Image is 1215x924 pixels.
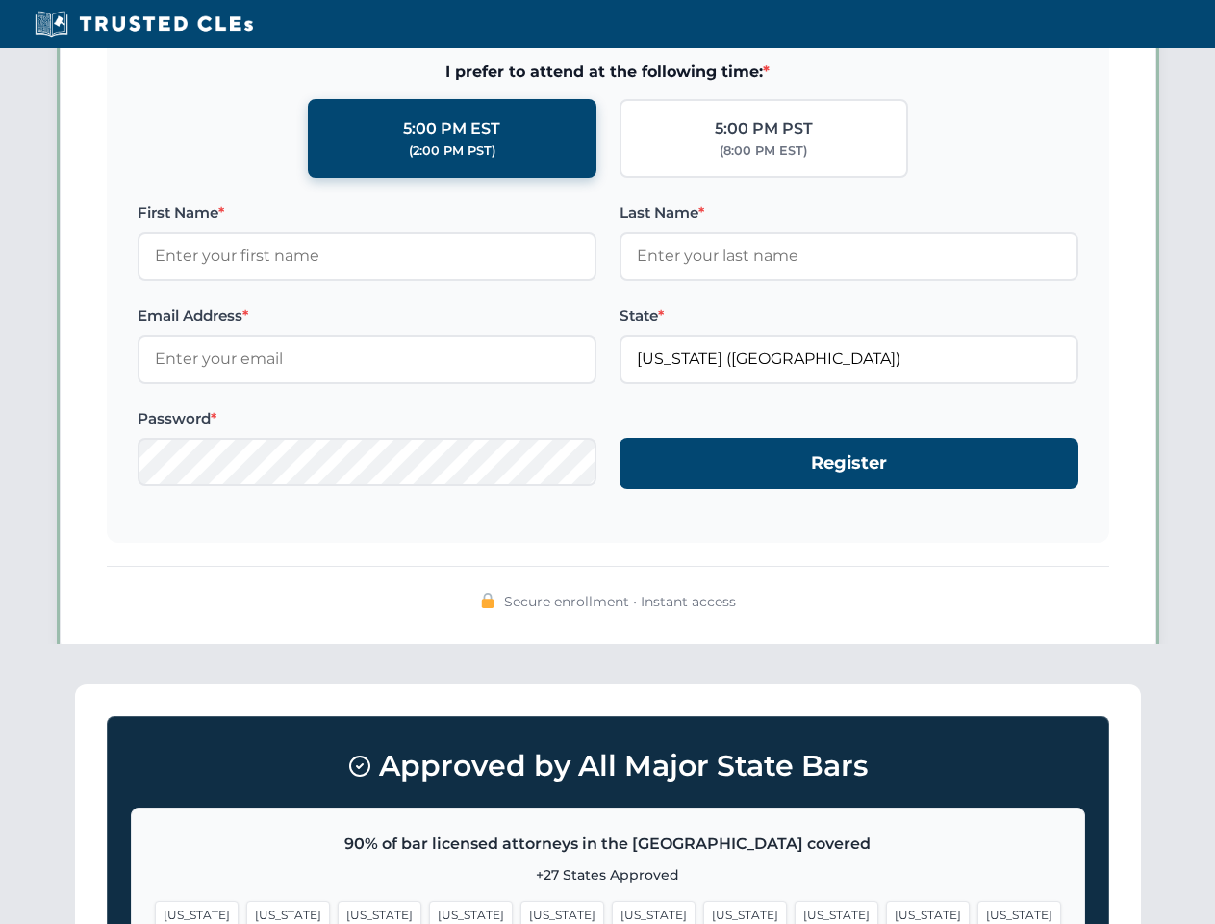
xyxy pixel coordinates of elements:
[620,201,1078,224] label: Last Name
[620,335,1078,383] input: Florida (FL)
[715,116,813,141] div: 5:00 PM PST
[155,864,1061,885] p: +27 States Approved
[155,832,1061,857] p: 90% of bar licensed attorneys in the [GEOGRAPHIC_DATA] covered
[138,201,596,224] label: First Name
[29,10,259,38] img: Trusted CLEs
[138,335,596,383] input: Enter your email
[409,141,495,161] div: (2:00 PM PST)
[138,232,596,280] input: Enter your first name
[131,740,1085,792] h3: Approved by All Major State Bars
[504,591,736,612] span: Secure enrollment • Instant access
[138,304,596,327] label: Email Address
[720,141,807,161] div: (8:00 PM EST)
[480,593,495,608] img: 🔒
[620,232,1078,280] input: Enter your last name
[138,60,1078,85] span: I prefer to attend at the following time:
[620,438,1078,489] button: Register
[403,116,500,141] div: 5:00 PM EST
[620,304,1078,327] label: State
[138,407,596,430] label: Password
